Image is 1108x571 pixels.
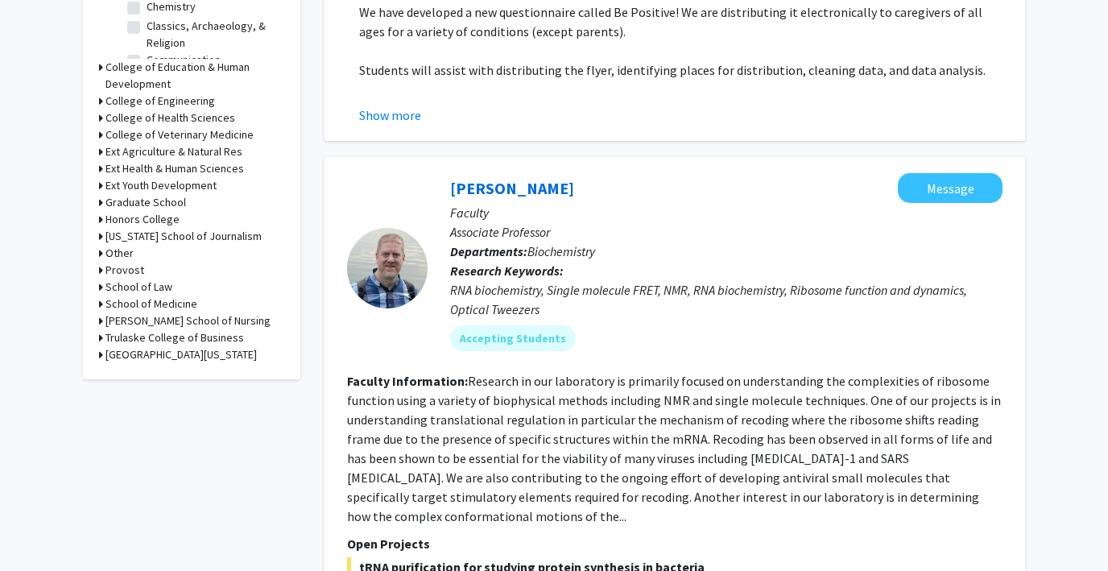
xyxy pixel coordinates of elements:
[347,534,1003,553] p: Open Projects
[105,296,197,312] h3: School of Medicine
[105,59,284,93] h3: College of Education & Human Development
[105,211,180,228] h3: Honors College
[450,243,527,259] b: Departments:
[450,280,1003,319] div: RNA biochemistry, Single molecule FRET, NMR, RNA biochemistry, Ribosome function and dynamics, Op...
[105,126,254,143] h3: College of Veterinary Medicine
[105,93,215,110] h3: College of Engineering
[347,373,1001,524] fg-read-more: Research in our laboratory is primarily focused on understanding the complexities of ribosome fun...
[147,52,221,68] label: Communication
[105,245,134,262] h3: Other
[105,279,172,296] h3: School of Law
[347,373,468,389] b: Faculty Information:
[147,18,280,52] label: Classics, Archaeology, & Religion
[105,228,262,245] h3: [US_STATE] School of Journalism
[105,312,271,329] h3: [PERSON_NAME] School of Nursing
[105,143,242,160] h3: Ext Agriculture & Natural Res
[450,178,574,198] a: [PERSON_NAME]
[450,325,576,351] mat-chip: Accepting Students
[450,263,564,279] b: Research Keywords:
[527,243,595,259] span: Biochemistry
[105,160,244,177] h3: Ext Health & Human Sciences
[105,194,186,211] h3: Graduate School
[450,203,1003,222] p: Faculty
[105,262,144,279] h3: Provost
[898,173,1003,203] button: Message Peter Cornish
[450,222,1003,242] p: Associate Professor
[359,60,1003,80] p: Students will assist with distributing the flyer, identifying places for distribution, cleaning d...
[105,177,217,194] h3: Ext Youth Development
[105,329,244,346] h3: Trulaske College of Business
[12,499,68,559] iframe: Chat
[105,110,235,126] h3: College of Health Sciences
[105,346,257,363] h3: [GEOGRAPHIC_DATA][US_STATE]
[359,106,421,125] button: Show more
[359,2,1003,41] p: We have developed a new questionnaire called Be Positive! We are distributing it electronically t...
